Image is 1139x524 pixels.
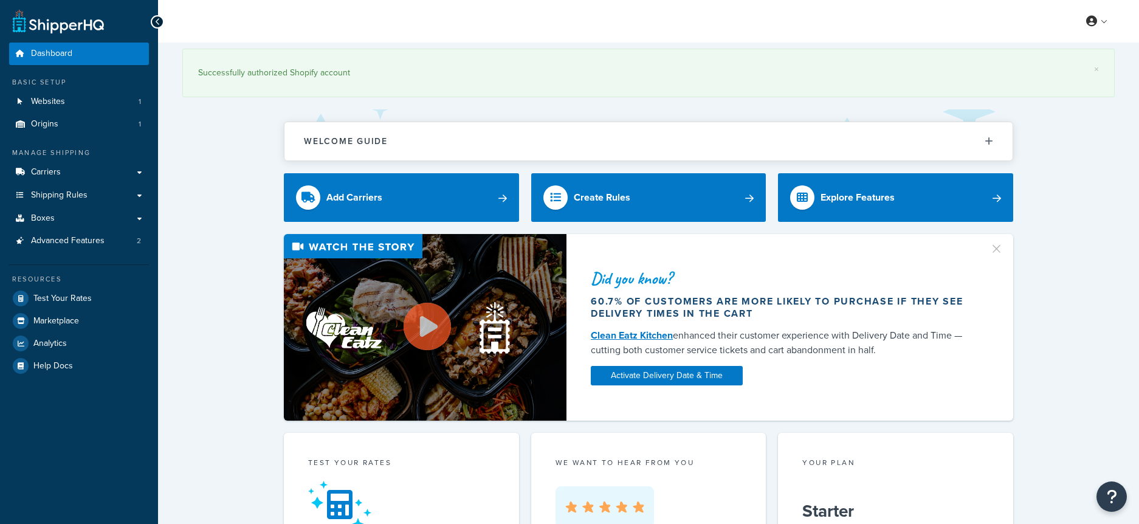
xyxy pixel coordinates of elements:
div: Create Rules [574,189,630,206]
div: Explore Features [821,189,895,206]
span: Origins [31,119,58,129]
div: Add Carriers [326,189,382,206]
li: Advanced Features [9,230,149,252]
span: Dashboard [31,49,72,59]
div: Did you know? [591,270,975,287]
h2: Welcome Guide [304,137,388,146]
span: Marketplace [33,316,79,326]
div: Manage Shipping [9,148,149,158]
a: Carriers [9,161,149,184]
a: Origins1 [9,113,149,136]
a: Add Carriers [284,173,519,222]
span: Test Your Rates [33,294,92,304]
img: Video thumbnail [284,234,566,421]
a: Explore Features [778,173,1013,222]
a: Create Rules [531,173,766,222]
div: Your Plan [802,457,989,471]
li: Origins [9,113,149,136]
span: Shipping Rules [31,190,88,201]
div: 60.7% of customers are more likely to purchase if they see delivery times in the cart [591,295,975,320]
p: we want to hear from you [556,457,742,468]
div: Test your rates [308,457,495,471]
div: enhanced their customer experience with Delivery Date and Time — cutting both customer service ti... [591,328,975,357]
span: 1 [139,119,141,129]
a: Websites1 [9,91,149,113]
span: Analytics [33,339,67,349]
span: 2 [137,236,141,246]
a: Clean Eatz Kitchen [591,328,673,342]
a: Analytics [9,333,149,354]
a: Help Docs [9,355,149,377]
h5: Starter [802,502,989,521]
div: Successfully authorized Shopify account [198,64,1099,81]
a: Dashboard [9,43,149,65]
span: Websites [31,97,65,107]
a: Boxes [9,207,149,230]
a: Advanced Features2 [9,230,149,252]
a: Shipping Rules [9,184,149,207]
a: Test Your Rates [9,288,149,309]
div: Basic Setup [9,77,149,88]
button: Welcome Guide [284,122,1013,160]
a: × [1094,64,1099,74]
span: Carriers [31,167,61,178]
button: Open Resource Center [1096,481,1127,512]
li: Websites [9,91,149,113]
a: Marketplace [9,310,149,332]
span: Help Docs [33,361,73,371]
a: Activate Delivery Date & Time [591,366,743,385]
div: Resources [9,274,149,284]
span: Boxes [31,213,55,224]
span: 1 [139,97,141,107]
span: Advanced Features [31,236,105,246]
